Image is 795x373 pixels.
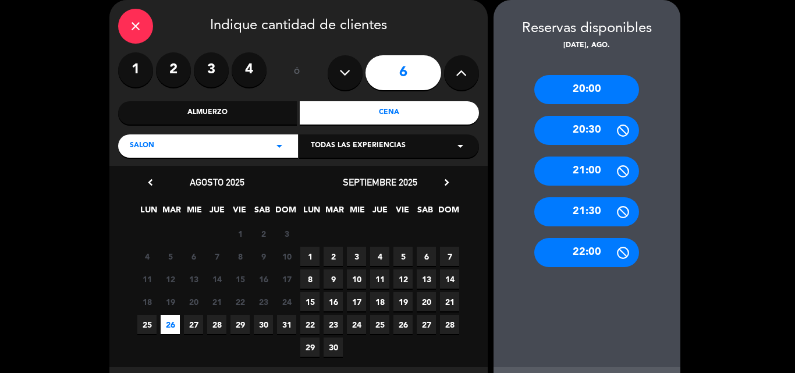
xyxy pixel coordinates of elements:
span: LUN [139,203,158,222]
label: 4 [232,52,267,87]
span: 22 [230,292,250,311]
span: 1 [230,224,250,243]
i: chevron_right [441,176,453,189]
span: 2 [254,224,273,243]
span: 24 [277,292,296,311]
span: 8 [230,247,250,266]
span: 22 [300,315,320,334]
div: 20:30 [534,116,639,145]
span: 13 [417,269,436,289]
span: LUN [302,203,321,222]
span: JUE [207,203,226,222]
span: 26 [161,315,180,334]
label: 3 [194,52,229,87]
div: ó [278,52,316,93]
div: Reservas disponibles [494,17,680,40]
div: [DATE], ago. [494,40,680,52]
span: 17 [347,292,366,311]
span: DOM [275,203,294,222]
span: 19 [393,292,413,311]
span: 3 [347,247,366,266]
span: 10 [277,247,296,266]
span: MIE [347,203,367,222]
i: arrow_drop_down [453,139,467,153]
span: 18 [370,292,389,311]
span: 30 [324,338,343,357]
span: 9 [254,247,273,266]
div: Cena [300,101,479,125]
span: 6 [184,247,203,266]
div: 21:00 [534,157,639,186]
span: 27 [417,315,436,334]
span: 28 [440,315,459,334]
span: 14 [207,269,226,289]
span: agosto 2025 [190,176,244,188]
span: VIE [230,203,249,222]
span: 12 [161,269,180,289]
span: 27 [184,315,203,334]
span: 12 [393,269,413,289]
span: 31 [277,315,296,334]
span: 11 [137,269,157,289]
span: VIE [393,203,412,222]
span: septiembre 2025 [343,176,417,188]
span: 20 [417,292,436,311]
label: 1 [118,52,153,87]
span: 16 [254,269,273,289]
span: SAB [253,203,272,222]
span: 7 [207,247,226,266]
span: 1 [300,247,320,266]
span: 4 [370,247,389,266]
div: 21:30 [534,197,639,226]
span: 5 [393,247,413,266]
span: 7 [440,247,459,266]
span: SAB [416,203,435,222]
i: close [129,19,143,33]
span: 18 [137,292,157,311]
span: 21 [207,292,226,311]
span: 17 [277,269,296,289]
span: 25 [137,315,157,334]
label: 2 [156,52,191,87]
span: 11 [370,269,389,289]
span: 9 [324,269,343,289]
span: 19 [161,292,180,311]
span: 4 [137,247,157,266]
span: 23 [254,292,273,311]
span: 6 [417,247,436,266]
div: 22:00 [534,238,639,267]
div: Indique cantidad de clientes [118,9,479,44]
span: 29 [300,338,320,357]
div: Almuerzo [118,101,297,125]
span: 24 [347,315,366,334]
span: 2 [324,247,343,266]
span: 15 [230,269,250,289]
span: MIE [184,203,204,222]
span: 8 [300,269,320,289]
span: 25 [370,315,389,334]
span: 3 [277,224,296,243]
span: 21 [440,292,459,311]
span: 14 [440,269,459,289]
span: 10 [347,269,366,289]
i: chevron_left [144,176,157,189]
span: 5 [161,247,180,266]
div: 20:00 [534,75,639,104]
span: 30 [254,315,273,334]
span: 28 [207,315,226,334]
span: MAR [162,203,181,222]
span: 15 [300,292,320,311]
span: 20 [184,292,203,311]
span: DOM [438,203,457,222]
span: Todas las experiencias [311,140,406,152]
span: 29 [230,315,250,334]
span: 23 [324,315,343,334]
span: 13 [184,269,203,289]
span: 16 [324,292,343,311]
span: SALON [130,140,154,152]
span: MAR [325,203,344,222]
span: 26 [393,315,413,334]
span: JUE [370,203,389,222]
i: arrow_drop_down [272,139,286,153]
